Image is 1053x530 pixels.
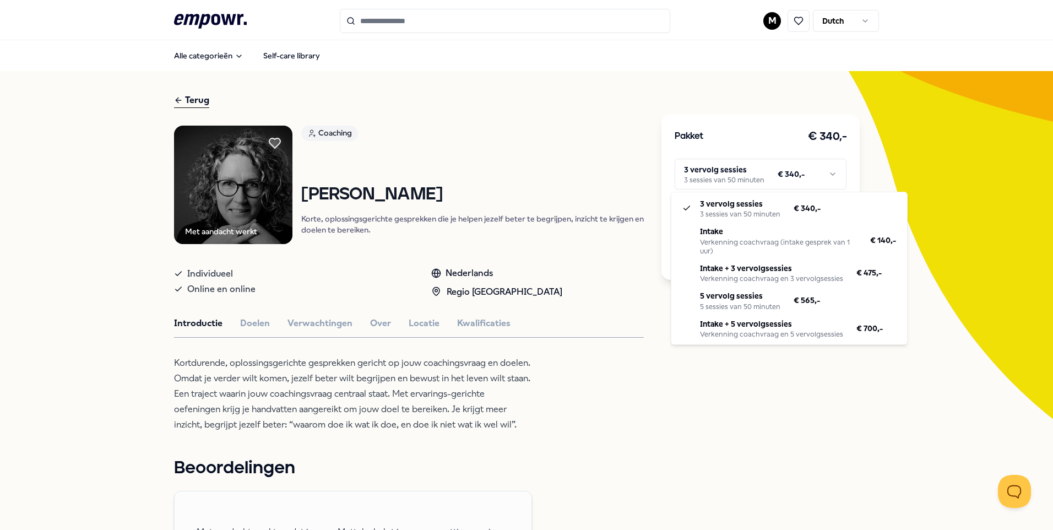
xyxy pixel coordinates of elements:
[700,318,843,330] p: Intake + 5 vervolgsessies
[794,294,820,306] span: € 565,-
[700,238,857,256] div: Verkenning coachvraag (intake gesprek van 1 uur)
[870,234,896,246] span: € 140,-
[856,267,882,279] span: € 475,-
[700,225,857,237] p: Intake
[700,302,780,311] div: 5 sessies van 50 minuten
[700,198,780,210] p: 3 vervolg sessies
[700,262,843,274] p: Intake + 3 vervolgsessies
[700,330,843,339] div: Verkenning coachvraag en 5 vervolgsessies
[700,210,780,219] div: 3 sessies van 50 minuten
[700,290,780,302] p: 5 vervolg sessies
[856,322,883,334] span: € 700,-
[794,202,821,214] span: € 340,-
[700,274,843,283] div: Verkenning coachvraag en 3 vervolgsessies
